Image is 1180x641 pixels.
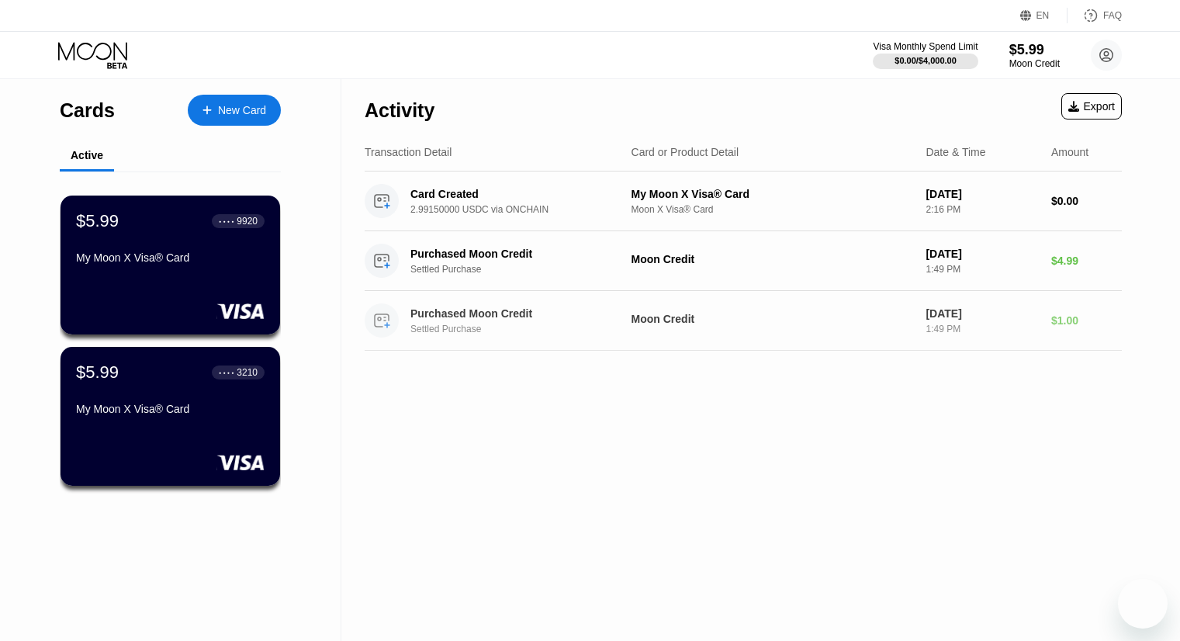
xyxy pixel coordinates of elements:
div: Transaction Detail [365,146,452,158]
div: $5.99Moon Credit [1009,42,1060,69]
div: EN [1020,8,1068,23]
div: EN [1036,10,1050,21]
div: 3210 [237,367,258,378]
div: $5.99● ● ● ●3210My Moon X Visa® Card [61,347,280,486]
div: Card or Product Detail [632,146,739,158]
div: Moon X Visa® Card [632,204,914,215]
div: 1:49 PM [926,324,1039,334]
div: New Card [218,104,266,117]
div: $5.99 [76,362,119,383]
div: [DATE] [926,188,1039,200]
div: Settled Purchase [410,264,639,275]
div: Active [71,149,103,161]
div: My Moon X Visa® Card [76,251,265,264]
div: Purchased Moon Credit [410,307,623,320]
div: FAQ [1068,8,1122,23]
div: Purchased Moon CreditSettled PurchaseMoon Credit[DATE]1:49 PM$1.00 [365,291,1122,351]
div: $1.00 [1051,314,1122,327]
div: $5.99● ● ● ●9920My Moon X Visa® Card [61,196,280,334]
div: 2:16 PM [926,204,1039,215]
div: [DATE] [926,307,1039,320]
div: $0.00 / $4,000.00 [895,56,957,65]
div: $0.00 [1051,195,1122,207]
div: Cards [60,99,115,122]
div: 9920 [237,216,258,227]
div: My Moon X Visa® Card [632,188,914,200]
div: 1:49 PM [926,264,1039,275]
div: $5.99 [1009,42,1060,58]
div: Export [1068,100,1115,113]
div: 2.99150000 USDC via ONCHAIN [410,204,639,215]
div: Amount [1051,146,1088,158]
div: Purchased Moon CreditSettled PurchaseMoon Credit[DATE]1:49 PM$4.99 [365,231,1122,291]
div: Moon Credit [632,253,914,265]
iframe: Nút để khởi chạy cửa sổ nhắn tin [1118,579,1168,629]
div: Activity [365,99,434,122]
div: Purchased Moon Credit [410,248,623,260]
div: Visa Monthly Spend Limit$0.00/$4,000.00 [873,41,978,69]
div: ● ● ● ● [219,219,234,223]
div: FAQ [1103,10,1122,21]
div: Visa Monthly Spend Limit [873,41,978,52]
div: ● ● ● ● [219,370,234,375]
div: $4.99 [1051,255,1122,267]
div: My Moon X Visa® Card [76,403,265,415]
div: New Card [188,95,281,126]
div: $5.99 [76,211,119,231]
div: Card Created [410,188,623,200]
div: Moon Credit [632,313,914,325]
div: Settled Purchase [410,324,639,334]
div: Moon Credit [1009,58,1060,69]
div: Date & Time [926,146,985,158]
div: Card Created2.99150000 USDC via ONCHAINMy Moon X Visa® CardMoon X Visa® Card[DATE]2:16 PM$0.00 [365,172,1122,231]
div: [DATE] [926,248,1039,260]
div: Export [1061,93,1122,120]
